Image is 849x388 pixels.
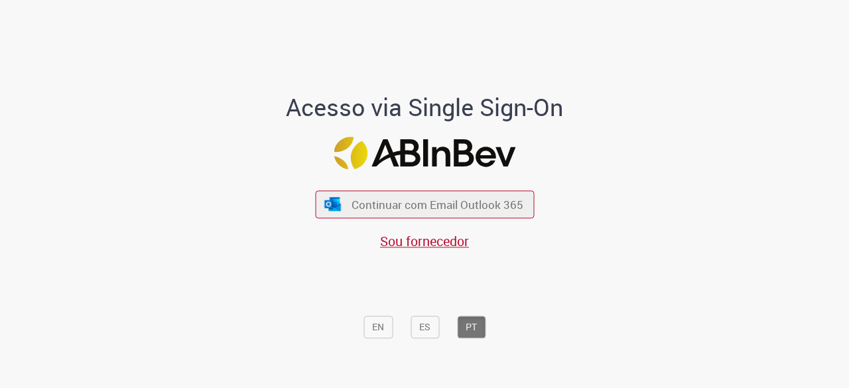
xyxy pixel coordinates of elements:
[411,316,439,339] button: ES
[363,316,393,339] button: EN
[352,197,523,212] span: Continuar com Email Outlook 365
[315,191,534,218] button: ícone Azure/Microsoft 360 Continuar com Email Outlook 365
[324,197,342,211] img: ícone Azure/Microsoft 360
[380,232,469,250] a: Sou fornecedor
[334,137,515,169] img: Logo ABInBev
[457,316,486,339] button: PT
[241,95,609,121] h1: Acesso via Single Sign-On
